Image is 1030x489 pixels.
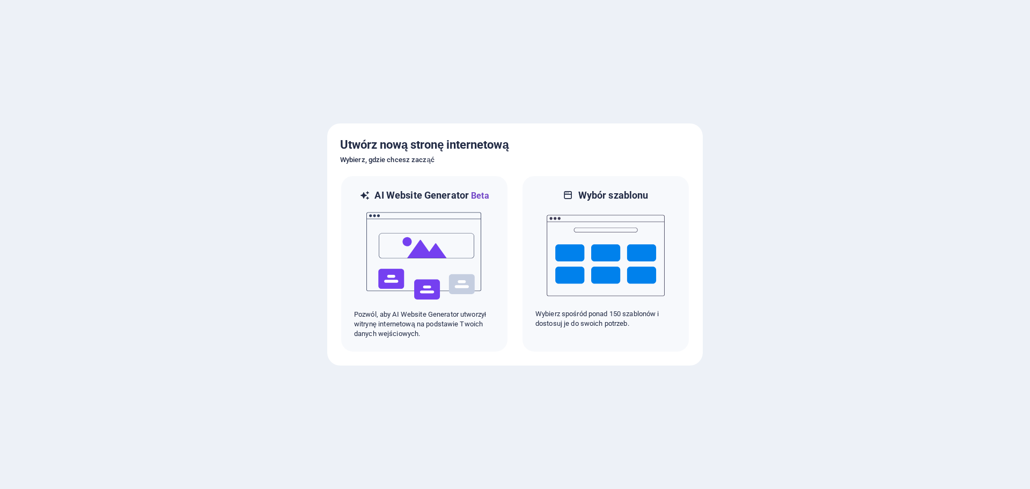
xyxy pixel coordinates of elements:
h6: Wybierz, gdzie chcesz zacząć [340,154,690,166]
h5: Utwórz nową stronę internetową [340,136,690,154]
p: Wybierz spośród ponad 150 szablonów i dostosuj je do swoich potrzeb. [535,309,676,329]
h6: AI Website Generator [374,189,489,202]
h6: Wybór szablonu [578,189,649,202]
img: ai [365,202,483,310]
div: Wybór szablonuWybierz spośród ponad 150 szablonów i dostosuj je do swoich potrzeb. [521,175,690,353]
p: Pozwól, aby AI Website Generator utworzył witrynę internetową na podstawie Twoich danych wejściow... [354,310,495,339]
span: Beta [469,191,489,201]
div: AI Website GeneratorBetaaiPozwól, aby AI Website Generator utworzył witrynę internetową na podsta... [340,175,509,353]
